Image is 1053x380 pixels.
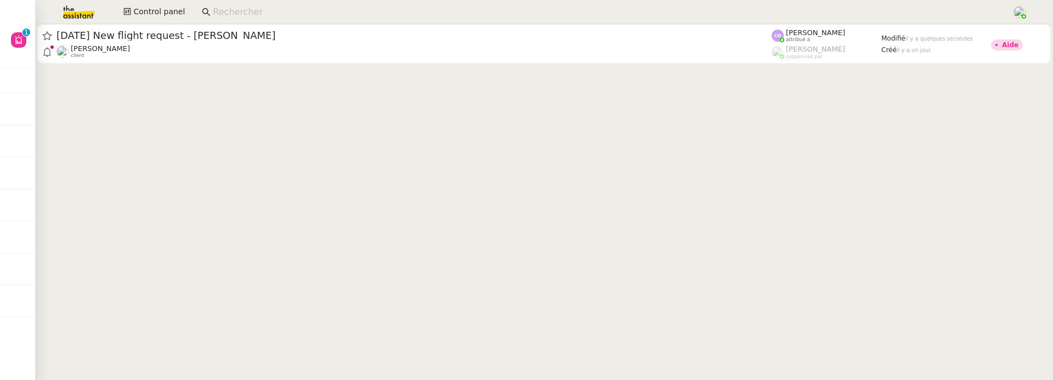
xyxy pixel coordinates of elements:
span: suppervisé par [786,54,823,60]
span: [PERSON_NAME] [786,29,845,37]
span: client [71,53,84,59]
app-user-detailed-label: client [56,44,772,59]
span: il y a quelques secondes [905,36,973,42]
app-user-label: attribué à [772,29,881,43]
img: users%2FC9SBsJ0duuaSgpQFj5LgoEX8n0o2%2Favatar%2Fec9d51b8-9413-4189-adfb-7be4d8c96a3c [56,46,69,58]
nz-badge-sup: 1 [22,29,30,36]
span: [PERSON_NAME] [71,44,130,53]
img: users%2FoFdbodQ3TgNoWt9kP3GXAs5oaCq1%2Favatar%2Fprofile-pic.png [772,46,784,58]
img: users%2FoFdbodQ3TgNoWt9kP3GXAs5oaCq1%2Favatar%2Fprofile-pic.png [1014,6,1026,18]
div: Aide [1002,42,1018,48]
span: [PERSON_NAME] [786,45,845,53]
span: Control panel [133,5,185,18]
span: attribué à [786,37,810,43]
app-user-label: suppervisé par [772,45,881,59]
span: Modifié [881,35,905,42]
span: il y a un jour [897,47,931,53]
input: Rechercher [213,5,1001,20]
span: Créé [881,46,897,54]
img: svg [772,30,784,42]
p: 1 [24,29,29,38]
span: [DATE] New flight request - [PERSON_NAME] [56,31,772,41]
button: Control panel [117,4,191,20]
